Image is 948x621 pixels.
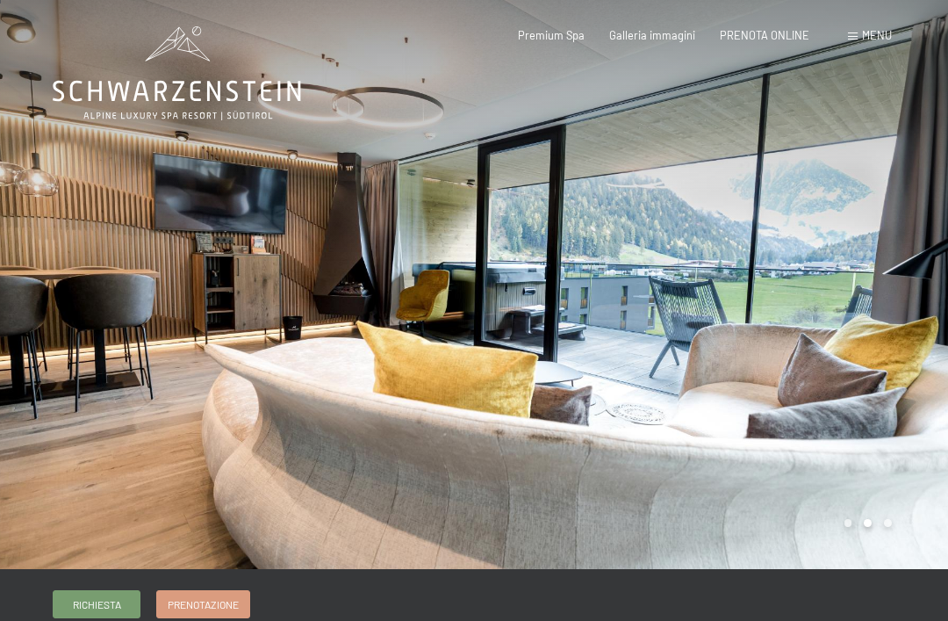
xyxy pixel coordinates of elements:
span: Richiesta [73,597,121,612]
a: Prenotazione [157,591,249,617]
span: Prenotazione [168,597,239,612]
a: Premium Spa [518,28,585,42]
span: Menu [862,28,892,42]
a: PRENOTA ONLINE [720,28,809,42]
a: Galleria immagini [609,28,695,42]
a: Richiesta [54,591,140,617]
